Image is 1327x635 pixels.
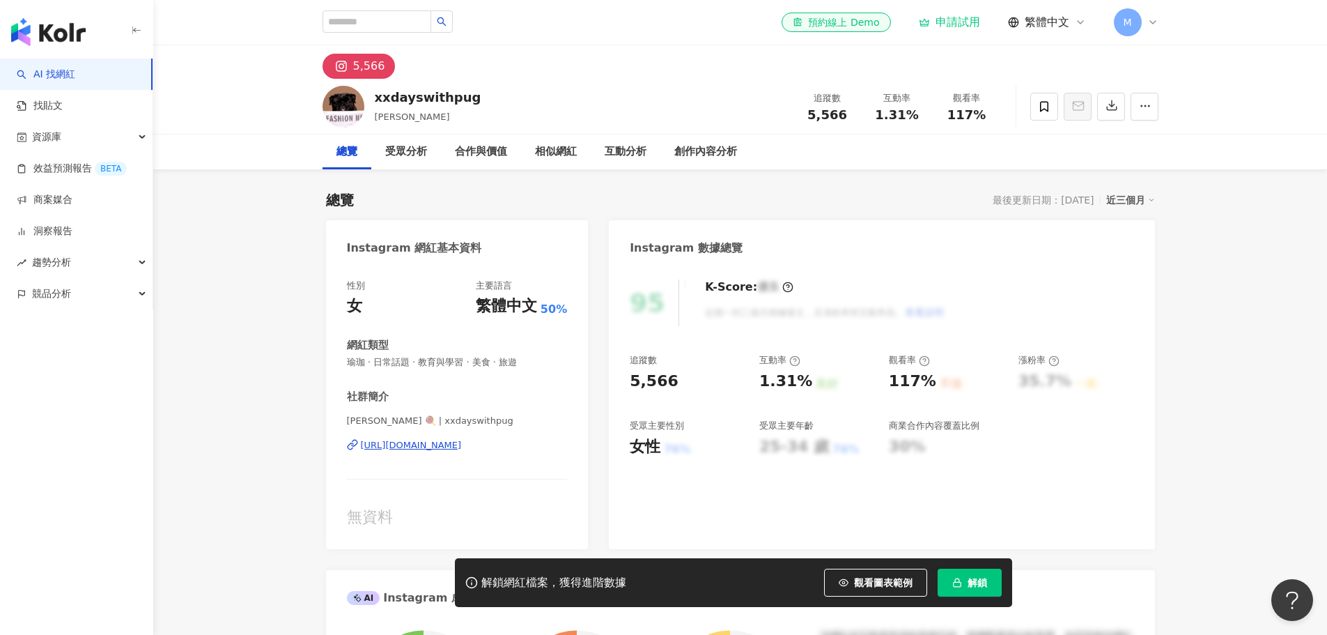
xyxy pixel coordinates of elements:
button: 觀看圖表範例 [824,569,927,597]
a: 洞察報告 [17,224,72,238]
div: 追蹤數 [630,354,657,367]
span: 趨勢分析 [32,247,71,278]
div: 網紅類型 [347,338,389,353]
span: 瑜珈 · 日常話題 · 教育與學習 · 美食 · 旅遊 [347,356,568,369]
div: 創作內容分析 [674,144,737,160]
div: xxdayswithpug [375,89,481,106]
div: 最後更新日期：[DATE] [993,194,1094,206]
div: [URL][DOMAIN_NAME] [361,439,462,452]
div: 5,566 [630,371,678,392]
span: 117% [947,108,986,122]
a: searchAI 找網紅 [17,68,75,82]
div: 合作與價值 [455,144,507,160]
div: 女性 [630,436,660,458]
div: 受眾分析 [385,144,427,160]
span: 解鎖 [968,577,987,588]
div: 追蹤數 [801,91,854,105]
a: 申請試用 [919,15,980,29]
div: 商業合作內容覆蓋比例 [889,420,979,432]
div: Instagram 數據總覽 [630,240,743,256]
div: 漲粉率 [1018,354,1060,367]
a: 效益預測報告BETA [17,162,127,176]
span: 5,566 [807,107,847,122]
a: 找貼文 [17,99,63,113]
div: 女 [347,296,362,317]
div: 互動分析 [605,144,646,160]
span: [PERSON_NAME] 🍭 | xxdayswithpug [347,415,568,427]
button: 5,566 [323,54,396,79]
div: 受眾主要性別 [630,420,684,432]
div: 總覽 [336,144,357,160]
div: 觀看率 [889,354,930,367]
div: 預約線上 Demo [793,15,879,29]
span: [PERSON_NAME] [375,112,450,122]
div: 117% [889,371,936,392]
a: 商案媒合 [17,193,72,207]
div: 解鎖網紅檔案，獲得進階數據 [481,576,626,590]
span: search [437,17,447,26]
div: 相似網紅 [535,144,577,160]
div: 社群簡介 [347,390,389,404]
div: 近三個月 [1106,191,1155,209]
img: KOL Avatar [323,86,364,128]
a: 預約線上 Demo [782,13,890,32]
button: 解鎖 [938,569,1002,597]
div: Instagram 網紅基本資料 [347,240,482,256]
div: 繁體中文 [476,296,537,317]
a: [URL][DOMAIN_NAME] [347,439,568,452]
div: 受眾主要年齡 [759,420,814,432]
span: rise [17,258,26,268]
span: 1.31% [875,108,918,122]
div: 互動率 [759,354,800,367]
div: 主要語言 [476,280,512,292]
div: 5,566 [353,56,385,76]
span: 50% [541,302,567,317]
span: 資源庫 [32,121,61,153]
span: 競品分析 [32,278,71,309]
span: M [1123,15,1131,30]
div: 互動率 [871,91,924,105]
div: 觀看率 [940,91,993,105]
span: 繁體中文 [1025,15,1069,30]
div: 性別 [347,280,365,292]
div: 1.31% [759,371,812,392]
img: logo [11,18,86,46]
div: 總覽 [326,190,354,210]
div: K-Score : [705,280,793,295]
div: 無資料 [347,507,568,528]
span: 觀看圖表範例 [854,577,913,588]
